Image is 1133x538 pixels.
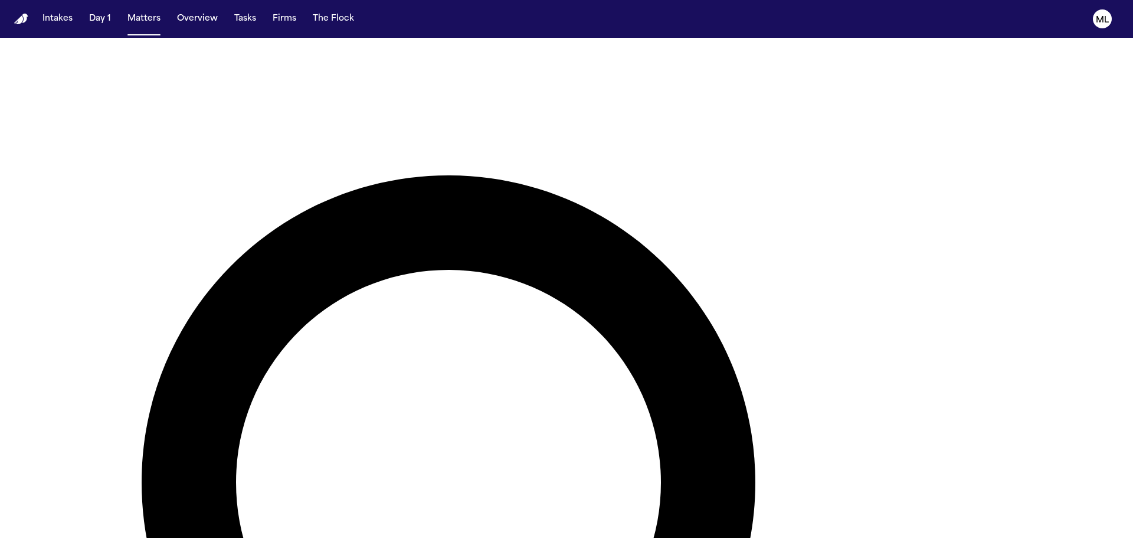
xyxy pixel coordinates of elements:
button: Matters [123,8,165,30]
a: Home [14,14,28,25]
img: Finch Logo [14,14,28,25]
button: Firms [268,8,301,30]
button: Day 1 [84,8,116,30]
button: Overview [172,8,222,30]
button: The Flock [308,8,359,30]
button: Intakes [38,8,77,30]
button: Tasks [230,8,261,30]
